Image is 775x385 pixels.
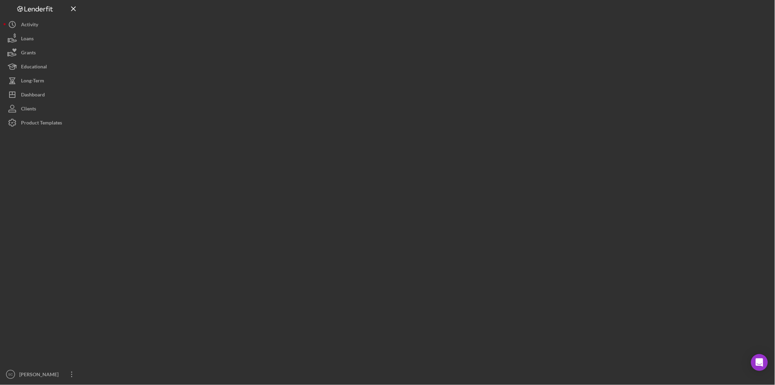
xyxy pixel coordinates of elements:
[18,367,63,383] div: [PERSON_NAME]
[21,32,34,47] div: Loans
[4,367,81,381] button: SC[PERSON_NAME]
[21,60,47,75] div: Educational
[4,116,81,130] button: Product Templates
[4,102,81,116] button: Clients
[4,32,81,46] button: Loans
[8,373,13,377] text: SC
[21,74,44,89] div: Long-Term
[4,46,81,60] button: Grants
[21,46,36,61] div: Grants
[4,74,81,88] button: Long-Term
[751,354,768,371] div: Open Intercom Messenger
[4,60,81,74] button: Educational
[4,88,81,102] button: Dashboard
[21,18,38,33] div: Activity
[21,88,45,103] div: Dashboard
[21,116,62,131] div: Product Templates
[21,102,36,117] div: Clients
[4,18,81,32] button: Activity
